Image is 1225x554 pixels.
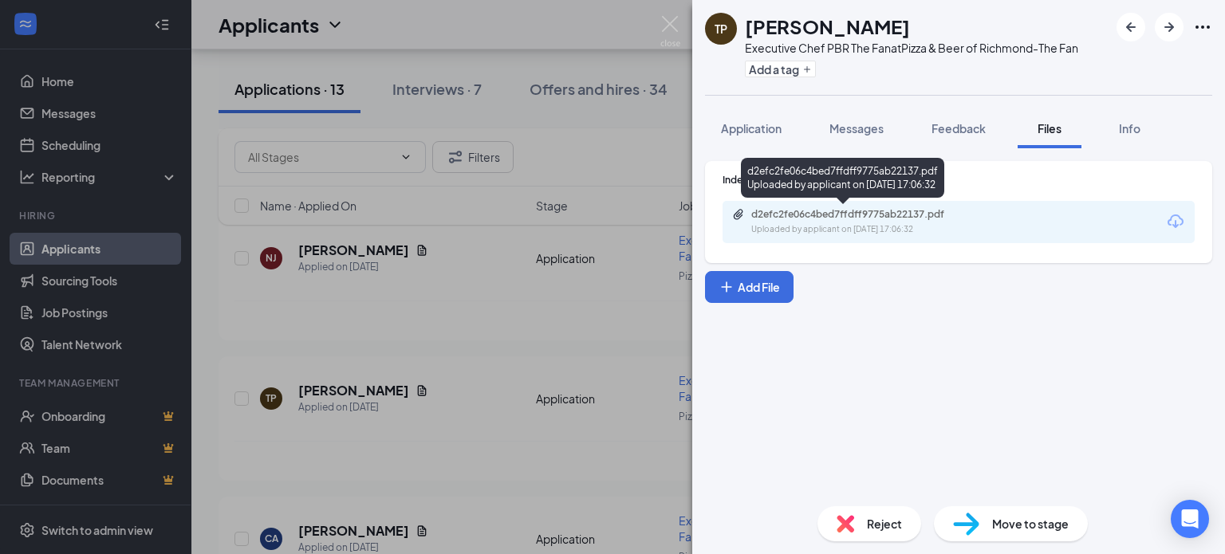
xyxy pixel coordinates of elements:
[1160,18,1179,37] svg: ArrowRight
[992,515,1069,532] span: Move to stage
[732,208,991,236] a: Paperclipd2efc2fe06c4bed7ffdff9775ab22137.pdfUploaded by applicant on [DATE] 17:06:32
[1121,18,1140,37] svg: ArrowLeftNew
[723,173,1195,187] div: Indeed Resume
[1166,212,1185,231] svg: Download
[732,208,745,221] svg: Paperclip
[867,515,902,532] span: Reject
[745,13,910,40] h1: [PERSON_NAME]
[751,223,991,236] div: Uploaded by applicant on [DATE] 17:06:32
[1171,500,1209,538] div: Open Intercom Messenger
[1155,13,1184,41] button: ArrowRight
[1119,121,1140,136] span: Info
[705,271,794,303] button: Add FilePlus
[829,121,884,136] span: Messages
[721,121,782,136] span: Application
[1193,18,1212,37] svg: Ellipses
[1038,121,1062,136] span: Files
[932,121,986,136] span: Feedback
[715,21,727,37] div: TP
[745,61,816,77] button: PlusAdd a tag
[745,40,1078,56] div: Executive Chef PBR The Fan at Pizza & Beer of Richmond-The Fan
[719,279,735,295] svg: Plus
[751,208,975,221] div: d2efc2fe06c4bed7ffdff9775ab22137.pdf
[1117,13,1145,41] button: ArrowLeftNew
[802,65,812,74] svg: Plus
[741,158,944,198] div: d2efc2fe06c4bed7ffdff9775ab22137.pdf Uploaded by applicant on [DATE] 17:06:32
